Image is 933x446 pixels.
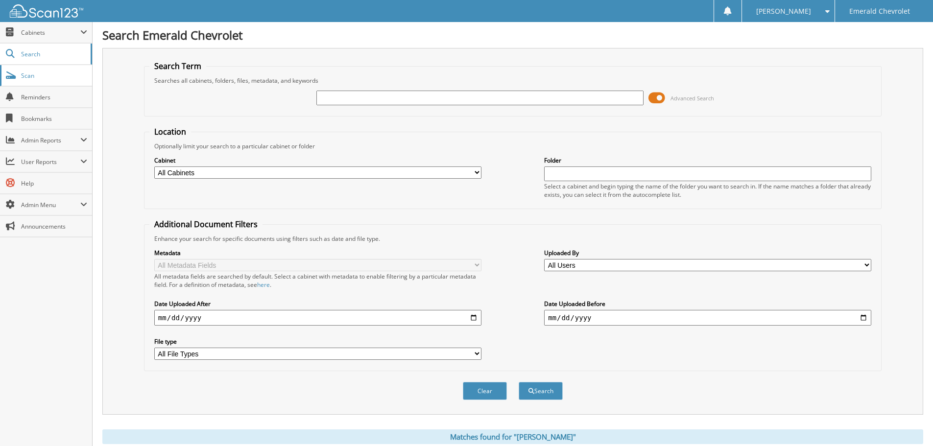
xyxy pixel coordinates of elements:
div: Enhance your search for specific documents using filters such as date and file type. [149,235,876,243]
span: Emerald Chevrolet [849,8,910,14]
a: here [257,281,270,289]
div: Matches found for "[PERSON_NAME]" [102,429,923,444]
div: Optionally limit your search to a particular cabinet or folder [149,142,876,150]
span: Reminders [21,93,87,101]
span: Help [21,179,87,188]
span: Scan [21,71,87,80]
span: Advanced Search [670,94,714,102]
span: Bookmarks [21,115,87,123]
div: Select a cabinet and begin typing the name of the folder you want to search in. If the name match... [544,182,871,199]
h1: Search Emerald Chevrolet [102,27,923,43]
div: Searches all cabinets, folders, files, metadata, and keywords [149,76,876,85]
label: Uploaded By [544,249,871,257]
div: All metadata fields are searched by default. Select a cabinet with metadata to enable filtering b... [154,272,481,289]
label: File type [154,337,481,346]
span: User Reports [21,158,80,166]
button: Clear [463,382,507,400]
span: Announcements [21,222,87,231]
span: Admin Reports [21,136,80,144]
iframe: Chat Widget [884,399,933,446]
legend: Location [149,126,191,137]
input: start [154,310,481,326]
img: scan123-logo-white.svg [10,4,83,18]
label: Folder [544,156,871,164]
label: Date Uploaded After [154,300,481,308]
span: Cabinets [21,28,80,37]
label: Cabinet [154,156,481,164]
label: Metadata [154,249,481,257]
legend: Search Term [149,61,206,71]
span: [PERSON_NAME] [756,8,811,14]
label: Date Uploaded Before [544,300,871,308]
button: Search [519,382,563,400]
span: Admin Menu [21,201,80,209]
input: end [544,310,871,326]
legend: Additional Document Filters [149,219,263,230]
span: Search [21,50,86,58]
